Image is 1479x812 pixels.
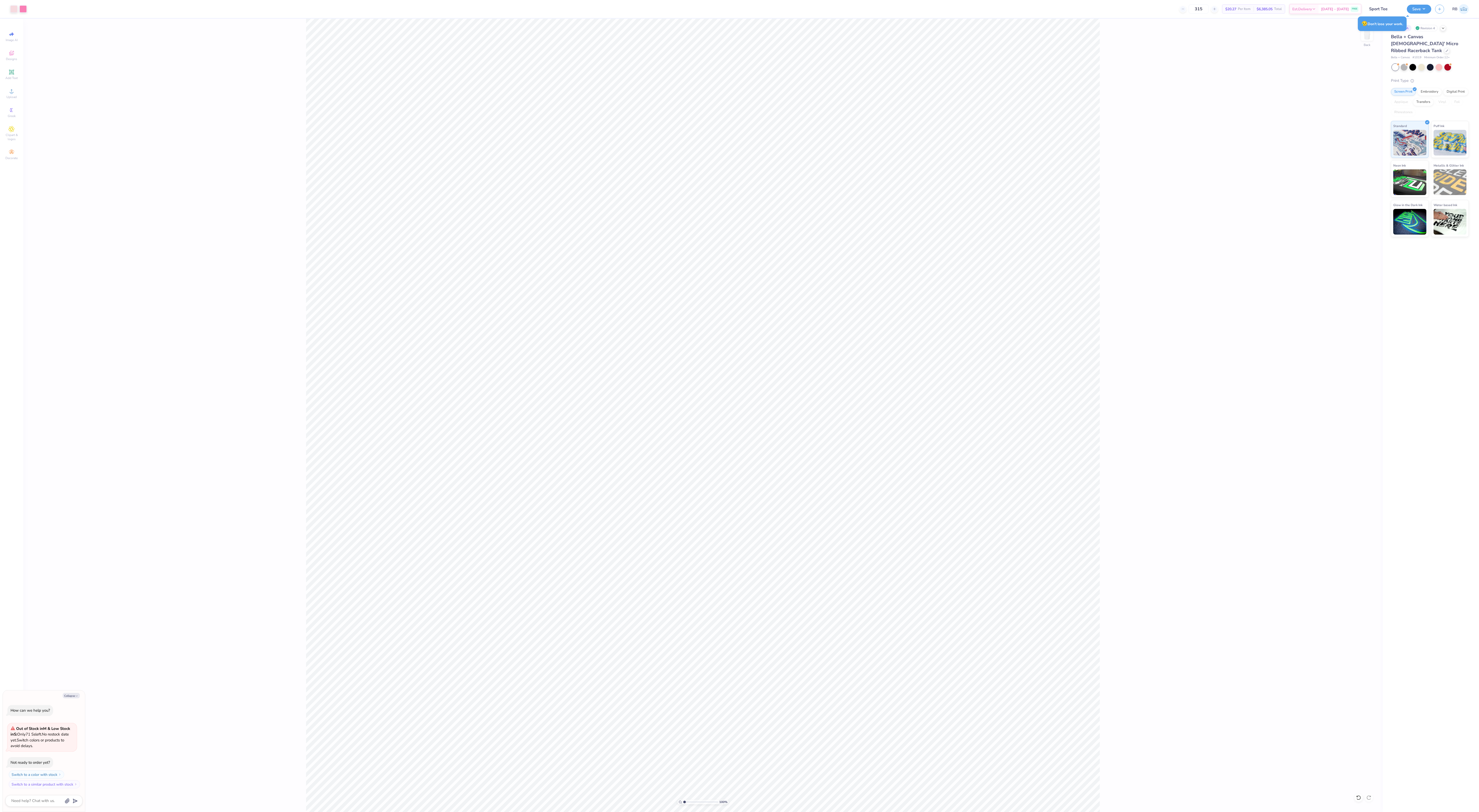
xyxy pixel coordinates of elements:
span: $20.27 [1225,6,1236,12]
img: Back [1362,30,1372,40]
img: Rachel Burke [1459,4,1469,14]
input: – – [1189,4,1209,14]
span: Water based Ink [1434,202,1457,208]
span: Standard [1393,123,1407,129]
span: Upload [6,95,17,99]
img: Switch to a color with stock [58,773,61,776]
span: Metallic & Glitter Ink [1434,163,1464,168]
img: Water based Ink [1434,209,1467,235]
button: Collapse [63,693,80,698]
span: $6,385.05 [1257,6,1273,12]
img: Glow in the Dark Ink [1393,209,1426,235]
span: Clipart & logos [3,133,21,141]
div: Transfers [1413,98,1434,106]
div: Applique [1391,98,1411,106]
span: [DATE] - [DATE] [1321,6,1349,12]
img: Switch to a similar product with stock [74,783,77,786]
img: Standard [1393,130,1426,156]
div: Not ready to order yet? [11,760,50,765]
span: Bella + Canvas [DEMOGRAPHIC_DATA]' Micro Ribbed Racerback Tank [1391,34,1458,54]
span: Total [1274,6,1282,12]
button: Switch to a color with stock [9,770,64,779]
span: Est. Delivery [1292,6,1312,12]
span: Only 71 Ss left. Switch colors or products to avoid delays. [11,726,70,749]
span: Image AI [6,38,18,42]
span: Add Text [5,76,18,80]
img: Puff Ink [1434,130,1467,156]
div: Screen Print [1391,88,1416,96]
span: Bella + Canvas [1391,55,1410,60]
div: Digital Print [1443,88,1468,96]
div: Revision 4 [1414,25,1438,31]
div: How can we help you? [11,708,50,713]
div: Back [1364,43,1370,47]
input: Untitled Design [1365,4,1403,14]
span: Greek [8,114,16,118]
button: Save [1407,5,1431,14]
span: 😥 [1361,20,1368,27]
span: Puff Ink [1434,123,1444,129]
div: Vinyl [1435,98,1449,106]
span: Per Item [1238,6,1250,12]
span: Glow in the Dark Ink [1393,202,1423,208]
strong: Out of Stock in M [16,726,48,731]
button: Switch to a similar product with stock [9,780,80,788]
div: Don’t lose your work. [1358,16,1407,31]
span: FREE [1352,7,1357,11]
span: 100 % [719,800,727,804]
div: Embroidery [1417,88,1442,96]
div: Print Type [1391,78,1469,84]
img: Neon Ink [1393,169,1426,195]
span: No restock date yet. [11,732,69,743]
img: Metallic & Glitter Ink [1434,169,1467,195]
span: Decorate [5,156,18,160]
div: Rhinestones [1391,109,1416,116]
div: Foil [1451,98,1463,106]
a: RB [1452,4,1469,14]
span: Designs [6,57,17,61]
span: RB [1452,6,1457,12]
span: # 1019 [1412,55,1421,60]
span: Neon Ink [1393,163,1406,168]
span: Minimum Order: 12 + [1424,55,1450,60]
